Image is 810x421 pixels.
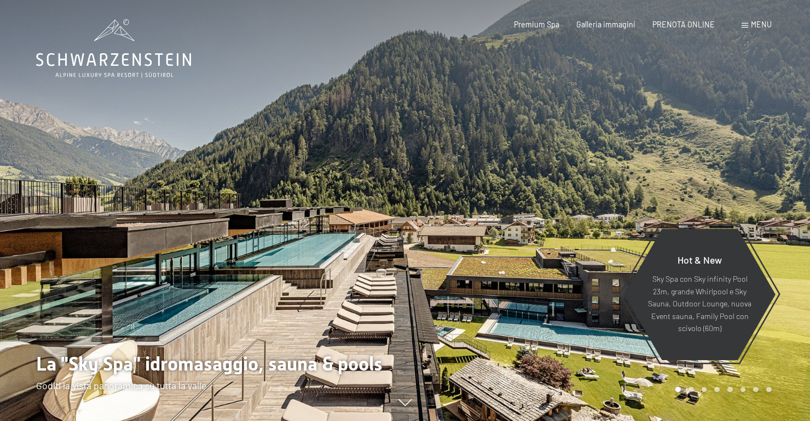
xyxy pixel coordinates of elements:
span: Hot & New [678,254,722,266]
a: Hot & New Sky Spa con Sky infinity Pool 23m, grande Whirlpool e Sky Sauna, Outdoor Lounge, nuova ... [623,228,776,361]
div: Carousel Page 5 [727,387,733,392]
p: Sky Spa con Sky infinity Pool 23m, grande Whirlpool e Sky Sauna, Outdoor Lounge, nuova Event saun... [647,273,752,335]
div: Carousel Page 4 [714,387,720,392]
div: Carousel Page 7 [753,387,759,392]
div: Carousel Page 3 [702,387,707,392]
div: Carousel Page 6 [740,387,746,392]
div: Carousel Page 8 [766,387,772,392]
div: Carousel Page 1 (Current Slide) [675,387,681,392]
a: Galleria immagini [576,20,635,29]
a: PRENOTA ONLINE [652,20,715,29]
div: Carousel Pagination [672,387,771,392]
a: Premium Spa [514,20,559,29]
div: Carousel Page 2 [688,387,694,392]
span: Menu [751,20,772,29]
